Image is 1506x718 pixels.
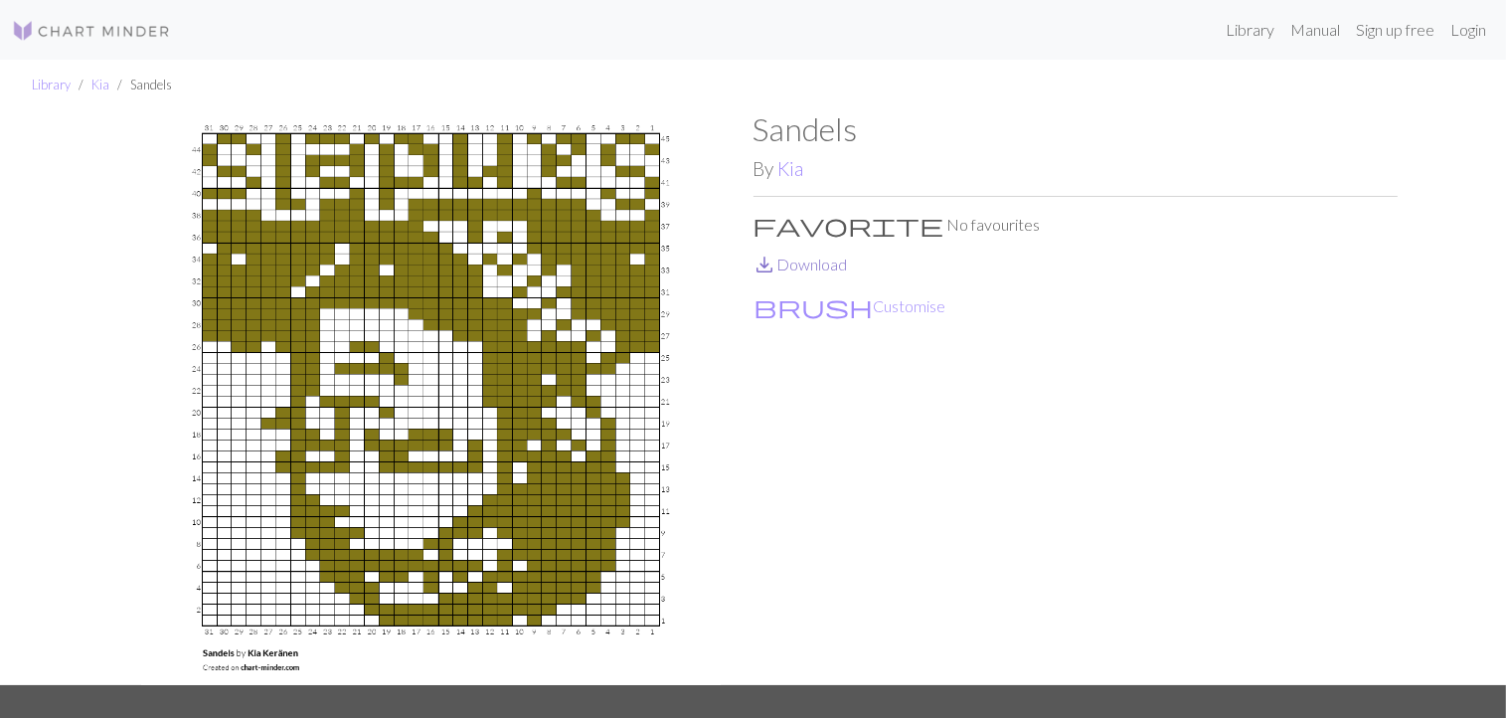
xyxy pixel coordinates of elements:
a: Manual [1282,10,1348,50]
a: Login [1442,10,1494,50]
img: Logo [12,19,171,43]
i: Customise [754,294,874,318]
span: save_alt [753,251,777,278]
h1: Sandels [753,110,1398,148]
a: Library [32,77,71,92]
i: Download [753,253,777,276]
span: favorite [753,211,944,239]
a: DownloadDownload [753,255,848,273]
a: Kia [778,157,804,180]
i: Favourite [753,213,944,237]
button: CustomiseCustomise [753,293,947,319]
img: Sandels [109,110,753,685]
a: Sign up free [1348,10,1442,50]
a: Library [1218,10,1282,50]
h2: By [753,157,1398,180]
span: brush [754,292,874,320]
a: Kia [91,77,109,92]
p: No favourites [753,213,1398,237]
li: Sandels [109,76,172,94]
